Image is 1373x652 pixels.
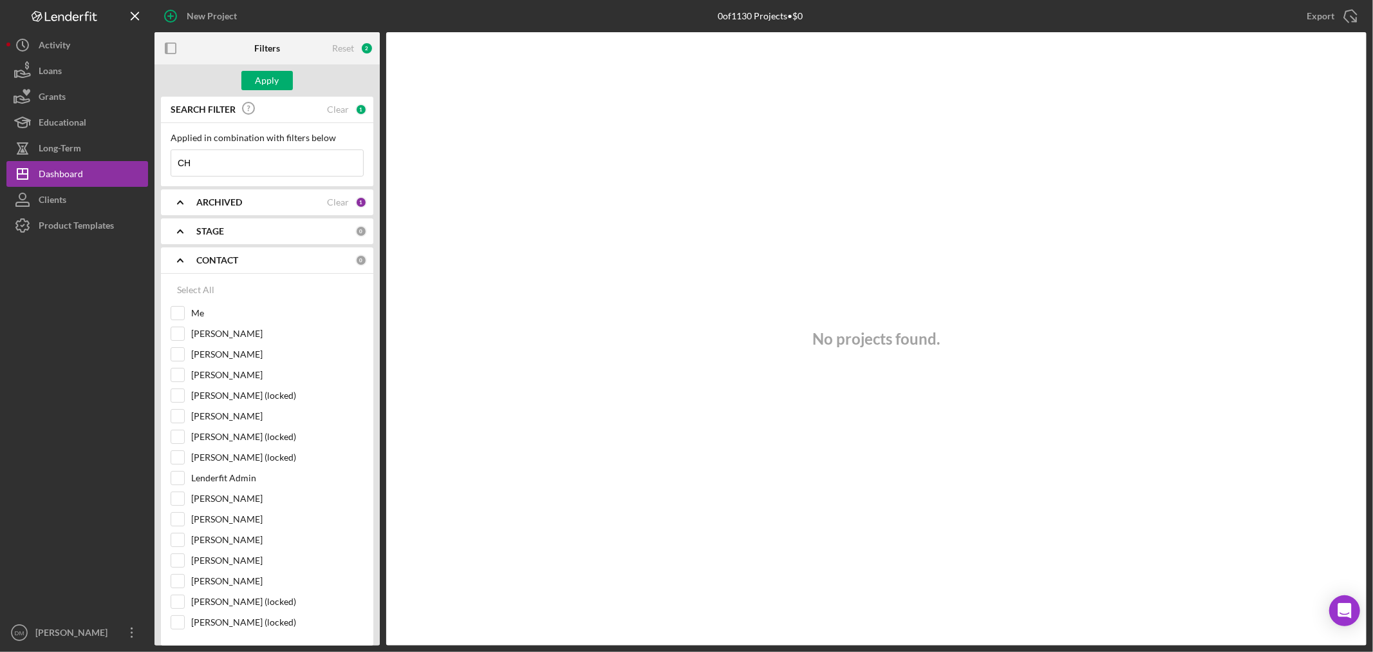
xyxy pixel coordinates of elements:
b: STAGE [196,226,224,236]
div: 0 [355,254,367,266]
b: ARCHIVED [196,197,242,207]
button: Select All [171,277,221,303]
div: 1 [355,104,367,115]
button: Grants [6,84,148,110]
button: Product Templates [6,213,148,238]
button: Dashboard [6,161,148,187]
label: Lenderfit Admin [191,472,364,484]
div: Reset [332,43,354,53]
button: Educational [6,110,148,135]
div: Activity [39,32,70,61]
div: Product Templates [39,213,114,242]
div: 0 of 1130 Projects • $0 [718,11,803,21]
button: New Project [154,3,250,29]
button: Export [1294,3,1367,29]
div: [PERSON_NAME] [32,620,116,649]
b: SEARCH FILTER [171,104,236,115]
div: Open Intercom Messenger [1329,595,1360,626]
div: Clear [327,197,349,207]
div: Educational [39,110,86,139]
label: [PERSON_NAME] [191,575,364,588]
div: Applied in combination with filters below [171,133,364,143]
div: New Project [187,3,237,29]
div: 2 [360,42,373,55]
div: Dashboard [39,161,83,190]
label: [PERSON_NAME] [191,327,364,340]
button: DM[PERSON_NAME] [6,620,148,646]
div: 0 [355,225,367,237]
b: Filters [254,43,280,53]
div: Export [1307,3,1334,29]
button: Loans [6,58,148,84]
div: Clear [327,104,349,115]
label: [PERSON_NAME] (locked) [191,451,364,464]
label: [PERSON_NAME] [191,348,364,361]
button: Apply [241,71,293,90]
label: [PERSON_NAME] [191,369,364,381]
label: Me [191,307,364,320]
div: Apply [256,71,279,90]
button: Activity [6,32,148,58]
b: CONTACT [196,255,238,265]
div: Select All [177,277,214,303]
button: Clients [6,187,148,213]
div: 1 [355,197,367,208]
h3: No projects found. [813,330,940,348]
label: [PERSON_NAME] [191,410,364,423]
text: DM [15,629,24,637]
label: [PERSON_NAME] (locked) [191,595,364,608]
div: Grants [39,84,66,113]
div: Clients [39,187,66,216]
div: Long-Term [39,135,81,164]
label: [PERSON_NAME] [191,492,364,505]
label: [PERSON_NAME] (locked) [191,430,364,443]
div: Loans [39,58,62,87]
label: [PERSON_NAME] (locked) [191,389,364,402]
label: [PERSON_NAME] [191,513,364,526]
button: Long-Term [6,135,148,161]
label: [PERSON_NAME] (locked) [191,616,364,629]
label: [PERSON_NAME] [191,533,364,546]
label: [PERSON_NAME] [191,554,364,567]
